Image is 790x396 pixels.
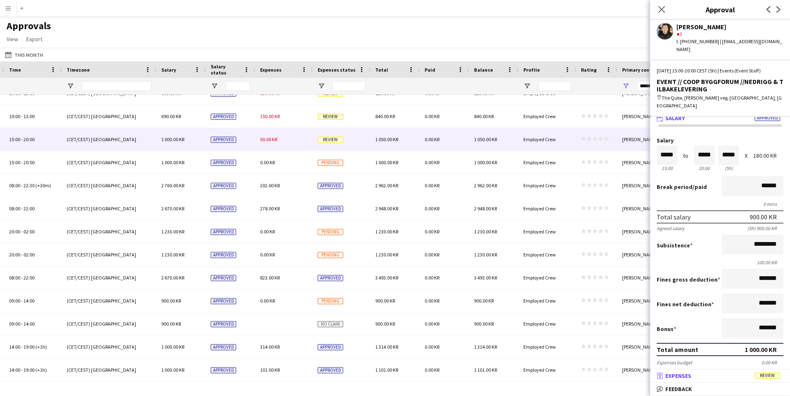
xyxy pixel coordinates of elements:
[657,259,783,266] div: 100.00 KR
[81,81,151,91] input: Timezone Filter Input
[523,82,531,90] button: Open Filter Menu
[747,225,783,231] div: (5h) 900.00 KR
[683,153,688,159] div: to
[375,298,395,304] span: 900.00 KR
[665,114,685,122] span: Salary
[9,67,21,73] span: Time
[474,228,497,235] span: 1 230.00 KR
[23,34,46,44] a: Export
[21,182,23,189] span: -
[9,182,20,189] span: 08:00
[375,252,398,258] span: 1 230.00 KR
[9,205,20,212] span: 08:00
[21,344,23,350] span: -
[260,136,277,142] span: 50.00 KR
[21,113,23,119] span: -
[23,344,35,350] span: 19:00
[211,63,240,76] span: Salary status
[425,228,439,235] span: 0.00 KR
[9,275,20,281] span: 08:00
[676,23,783,30] div: [PERSON_NAME]
[755,373,780,379] span: Review
[9,159,20,165] span: 15:00
[318,67,355,73] span: Expenses status
[161,321,181,327] span: 900.00 KR
[755,115,780,121] span: Approved
[260,159,275,165] span: 0.00 KR
[657,213,690,221] div: Total salary
[474,252,497,258] span: 1 230.00 KR
[318,275,343,281] span: Approved
[745,153,748,159] div: X
[23,159,35,165] span: 20:00
[260,182,280,189] span: 202.00 KR
[211,367,236,373] span: Approved
[425,344,439,350] span: 0.00 KR
[211,114,236,120] span: Approved
[665,385,692,393] span: Feedback
[9,298,20,304] span: 09:00
[523,275,556,281] span: Employed Crew
[650,383,790,395] mat-expansion-panel-header: Feedback
[21,252,23,258] span: -
[617,174,675,197] div: [PERSON_NAME]
[617,289,675,312] div: [PERSON_NAME]
[425,182,439,189] span: 0.00 KR
[474,321,494,327] span: 900.00 KR
[62,174,156,197] div: (CET/CEST) [GEOGRAPHIC_DATA]
[9,113,20,119] span: 10:00
[260,252,275,258] span: 0.00 KR
[318,206,343,212] span: Approved
[211,82,218,90] button: Open Filter Menu
[318,137,343,143] span: Review
[62,359,156,381] div: (CET/CEST) [GEOGRAPHIC_DATA]
[161,228,184,235] span: 1 230.00 KR
[657,325,676,333] label: Bonus
[750,213,777,221] div: 900.00 KR
[523,367,556,373] span: Employed Crew
[62,105,156,128] div: (CET/CEST) [GEOGRAPHIC_DATA]
[21,136,23,142] span: -
[425,67,435,73] span: Paid
[161,298,181,304] span: 900.00 KR
[211,183,236,189] span: Approved
[650,370,790,382] mat-expansion-panel-header: ExpensesReview
[23,252,35,258] span: 02:00
[161,367,184,373] span: 1 000.00 KR
[9,252,20,258] span: 20:00
[23,136,35,142] span: 20:00
[67,82,74,90] button: Open Filter Menu
[622,67,660,73] span: Primary contact
[523,67,540,73] span: Profile
[617,335,675,358] div: [PERSON_NAME]
[375,275,398,281] span: 3 493.00 KR
[523,298,556,304] span: Employed Crew
[650,112,790,124] mat-expansion-panel-header: SalaryApproved
[425,298,439,304] span: 0.00 KR
[23,113,35,119] span: 13:00
[617,151,675,174] div: [PERSON_NAME]
[21,298,23,304] span: -
[318,252,343,258] span: Pending
[375,344,398,350] span: 1 314.00 KR
[617,105,675,128] div: [PERSON_NAME]
[21,275,23,281] span: -
[62,197,156,220] div: (CET/CEST) [GEOGRAPHIC_DATA]
[21,367,23,373] span: -
[161,344,184,350] span: 1 000.00 KR
[375,321,395,327] span: 900.00 KR
[211,229,236,235] span: Approved
[581,67,597,73] span: Rating
[657,67,783,75] div: [DATE] 15:00-20:00 CEST (5h) | Events (Event Staff)
[62,243,156,266] div: (CET/CEST) [GEOGRAPHIC_DATA]
[62,266,156,289] div: (CET/CEST) [GEOGRAPHIC_DATA]
[23,298,35,304] span: 14:00
[23,205,35,212] span: 22:00
[375,136,398,142] span: 1 050.00 KR
[23,367,35,373] span: 19:00
[161,113,181,119] span: 690.00 KR
[474,275,497,281] span: 3 493.00 KR
[753,153,783,159] div: 180.00 KR
[318,298,343,304] span: Pending
[211,298,236,304] span: Approved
